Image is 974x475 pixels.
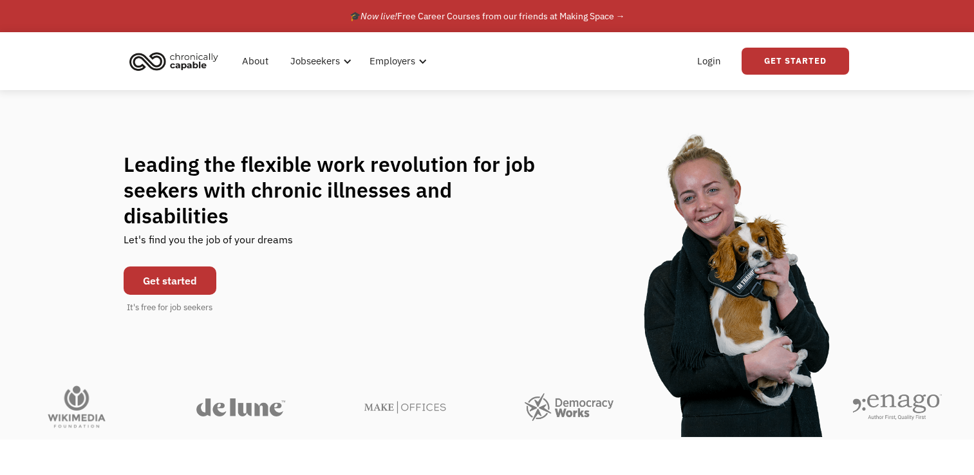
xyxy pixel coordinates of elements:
[362,41,431,82] div: Employers
[124,151,560,228] h1: Leading the flexible work revolution for job seekers with chronic illnesses and disabilities
[124,266,216,295] a: Get started
[361,10,397,22] em: Now live!
[290,53,340,69] div: Jobseekers
[127,301,212,314] div: It's free for job seekers
[350,8,625,24] div: 🎓 Free Career Courses from our friends at Making Space →
[689,41,729,82] a: Login
[283,41,355,82] div: Jobseekers
[126,47,222,75] img: Chronically Capable logo
[126,47,228,75] a: home
[742,48,849,75] a: Get Started
[124,228,293,260] div: Let's find you the job of your dreams
[234,41,276,82] a: About
[370,53,415,69] div: Employers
